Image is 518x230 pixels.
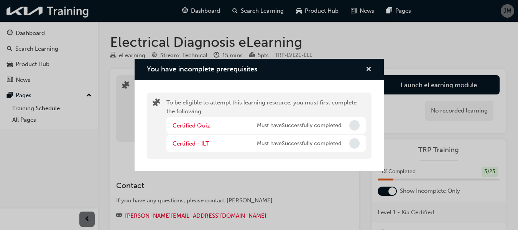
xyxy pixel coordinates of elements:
span: You have incomplete prerequisites [147,65,257,73]
div: You have incomplete prerequisites [135,59,384,172]
a: Certified - ILT [173,140,209,147]
span: cross-icon [366,66,372,73]
span: Must have Successfully completed [257,139,341,148]
span: Incomplete [349,138,360,149]
span: Must have Successfully completed [257,121,341,130]
a: Certified Quiz [173,122,210,129]
div: To be eligible to attempt this learning resource, you must first complete the following: [166,98,366,153]
span: Incomplete [349,120,360,131]
button: cross-icon [366,65,372,74]
span: puzzle-icon [153,99,160,108]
